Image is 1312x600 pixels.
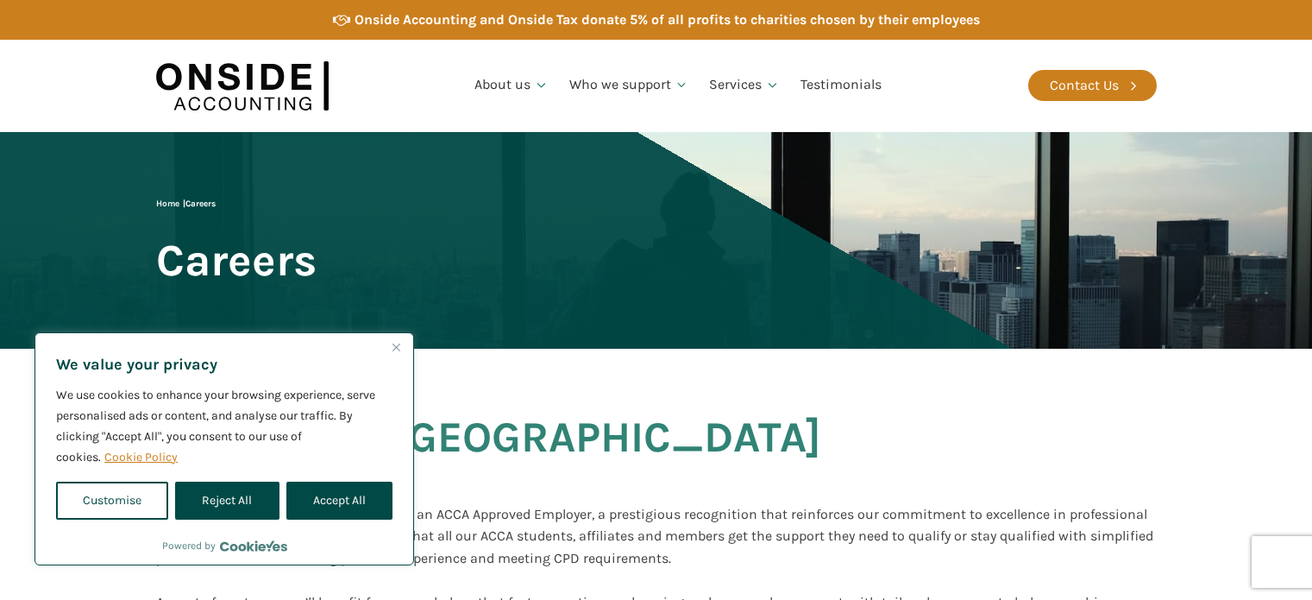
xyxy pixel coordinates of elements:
[559,56,700,115] a: Who we support
[386,337,406,357] button: Close
[156,237,317,284] span: Careers
[156,199,216,209] span: |
[699,56,790,115] a: Services
[56,482,168,520] button: Customise
[156,199,179,209] a: Home
[1050,74,1119,97] div: Contact Us
[355,9,980,31] div: Onside Accounting and Onside Tax donate 5% of all profits to charities chosen by their employees
[56,385,392,468] p: We use cookies to enhance your browsing experience, serve personalised ads or content, and analys...
[1028,70,1157,101] a: Contact Us
[185,199,216,209] span: Careers
[220,540,287,552] a: Visit CookieYes website
[175,482,279,520] button: Reject All
[392,344,400,351] img: Close
[162,537,287,554] div: Powered by
[104,449,179,465] a: Cookie Policy
[156,53,329,119] img: Onside Accounting
[464,56,559,115] a: About us
[35,332,414,565] div: We value your privacy
[790,56,892,115] a: Testimonials
[56,354,392,375] p: We value your privacy
[156,414,821,503] h2: Working at [GEOGRAPHIC_DATA]
[286,482,392,520] button: Accept All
